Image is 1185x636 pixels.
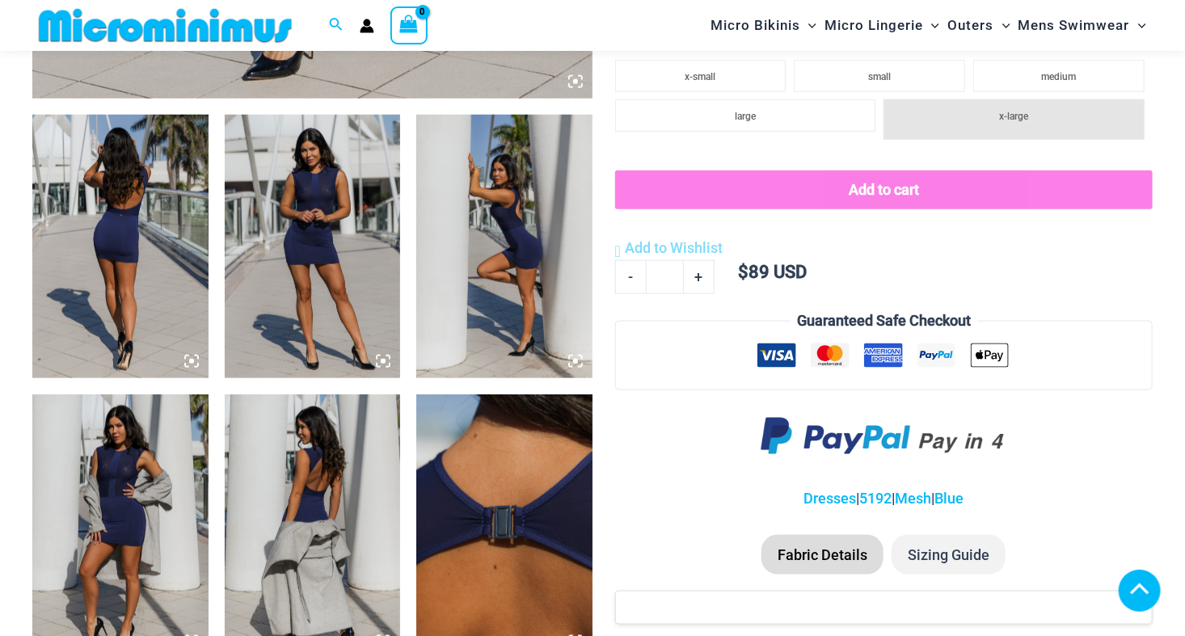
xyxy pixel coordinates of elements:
a: OutersMenu ToggleMenu Toggle [944,5,1014,46]
span: x-small [685,71,716,82]
span: x-large [1000,111,1029,122]
span: Menu Toggle [994,5,1010,46]
a: Dresses [803,490,856,507]
a: 5192 [859,490,892,507]
span: Menu Toggle [800,5,816,46]
img: Desire Me Navy 5192 Dress [225,115,401,378]
li: Fabric Details [761,535,883,575]
legend: Guaranteed Safe Checkout [791,309,977,333]
span: Mens Swimwear [1018,5,1130,46]
li: medium [973,60,1145,92]
a: Mens SwimwearMenu ToggleMenu Toggle [1014,5,1150,46]
li: small [794,60,965,92]
img: MM SHOP LOGO FLAT [32,7,298,44]
li: Sizing Guide [892,535,1006,575]
a: + [684,260,715,294]
li: x-large [883,99,1145,140]
a: Mesh [895,490,931,507]
span: Add to Wishlist [625,239,723,256]
a: - [615,260,646,294]
a: Search icon link [329,15,344,36]
a: Add to Wishlist [615,236,723,260]
a: Micro BikinisMenu ToggleMenu Toggle [706,5,820,46]
span: Menu Toggle [923,5,939,46]
li: x-small [615,60,786,92]
span: Outers [948,5,994,46]
button: Add to cart [615,171,1153,209]
a: View Shopping Cart, empty [390,6,428,44]
nav: Site Navigation [704,2,1153,48]
img: Desire Me Navy 5192 Dress [32,115,209,378]
a: Blue [934,490,964,507]
img: Desire Me Navy 5192 Dress [416,115,592,378]
span: $ [738,262,749,282]
p: | | | [615,486,1153,511]
span: Micro Lingerie [824,5,923,46]
span: large [735,111,756,122]
a: Account icon link [360,19,374,33]
span: Menu Toggle [1130,5,1146,46]
a: Micro LingerieMenu ToggleMenu Toggle [820,5,943,46]
bdi: 89 USD [738,262,807,282]
input: Product quantity [646,260,684,294]
span: medium [1042,71,1077,82]
span: Micro Bikinis [711,5,800,46]
li: large [615,99,876,132]
span: small [868,71,891,82]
